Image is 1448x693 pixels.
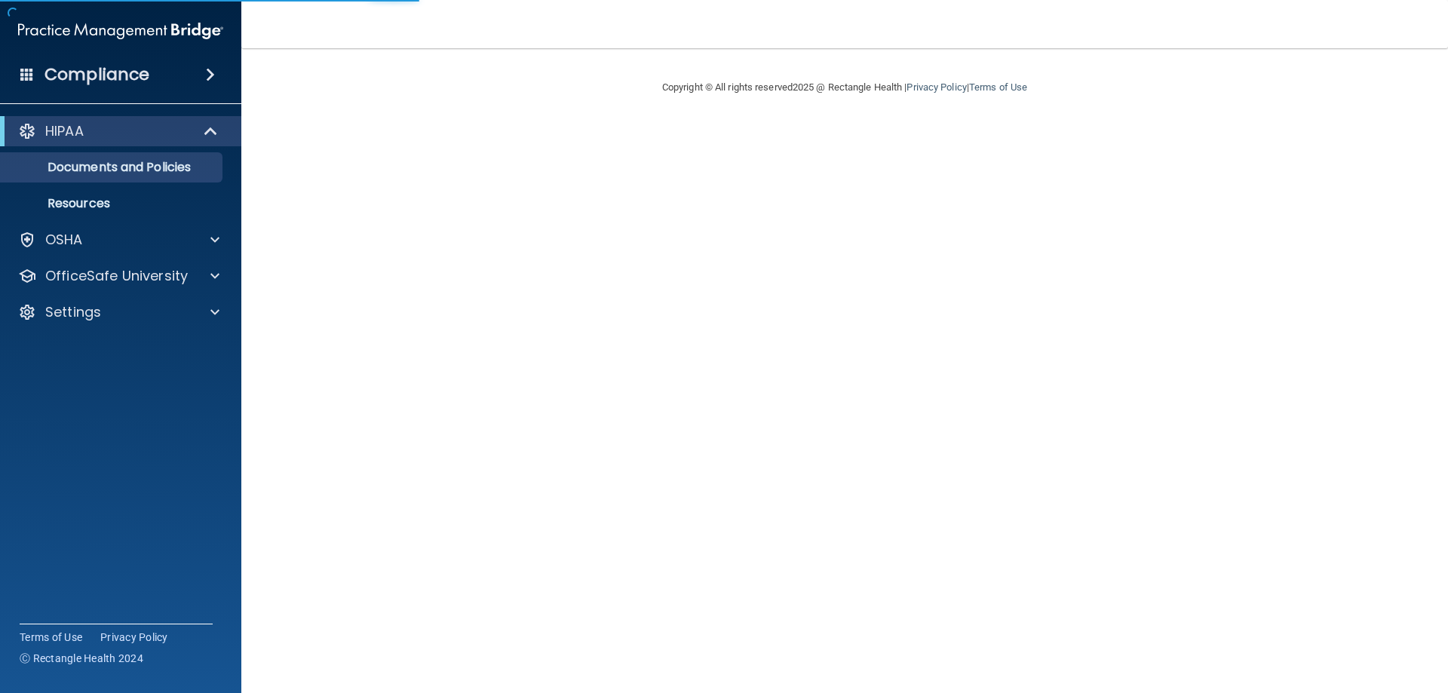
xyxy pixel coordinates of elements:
a: Terms of Use [969,81,1027,93]
a: Privacy Policy [907,81,966,93]
a: OSHA [18,231,219,249]
p: Resources [10,196,216,211]
div: Copyright © All rights reserved 2025 @ Rectangle Health | | [569,63,1120,112]
a: Privacy Policy [100,630,168,645]
p: OSHA [45,231,83,249]
p: Settings [45,303,101,321]
p: Documents and Policies [10,160,216,175]
p: OfficeSafe University [45,267,188,285]
p: HIPAA [45,122,84,140]
h4: Compliance [44,64,149,85]
a: HIPAA [18,122,219,140]
span: Ⓒ Rectangle Health 2024 [20,651,143,666]
a: Settings [18,303,219,321]
a: Terms of Use [20,630,82,645]
a: OfficeSafe University [18,267,219,285]
img: PMB logo [18,16,223,46]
